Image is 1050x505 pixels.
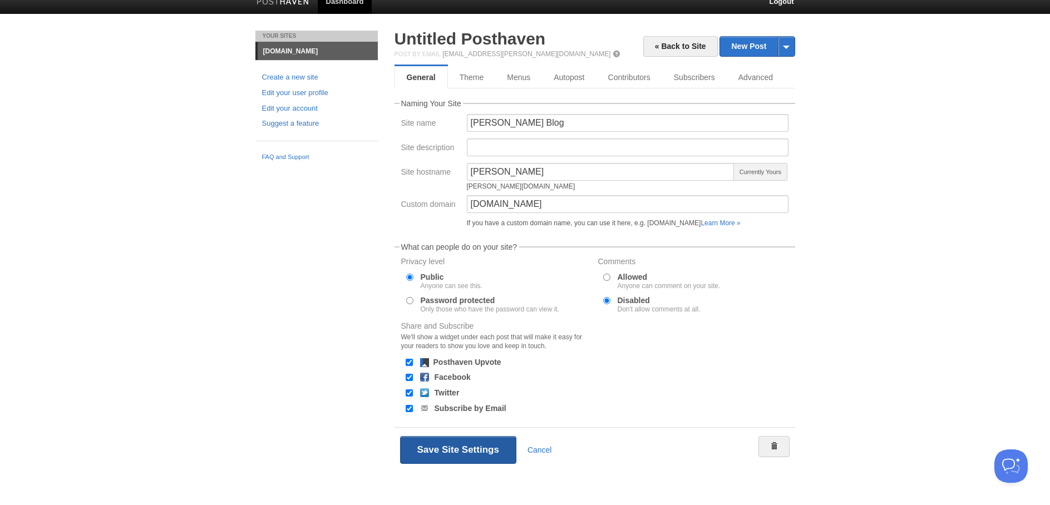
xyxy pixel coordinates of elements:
label: Facebook [435,373,471,381]
legend: Naming Your Site [400,100,463,107]
a: Learn More » [701,219,740,227]
li: Your Sites [255,31,378,42]
label: Site name [401,119,460,130]
label: Site description [401,143,460,154]
label: Password protected [421,296,559,313]
div: Don't allow comments at all. [618,306,701,313]
a: [EMAIL_ADDRESS][PERSON_NAME][DOMAIN_NAME] [442,50,610,58]
span: Post by Email [395,51,441,57]
a: Contributors [597,66,662,88]
a: « Back to Site [643,36,718,57]
label: Privacy level [401,258,591,268]
div: Anyone can comment on your site. [618,283,721,289]
img: twitter.png [420,388,429,397]
label: Disabled [618,296,701,313]
a: New Post [720,37,794,56]
a: Theme [448,66,496,88]
legend: What can people do on your site? [400,243,519,251]
a: Edit your user profile [262,87,371,99]
a: FAQ and Support [262,152,371,162]
label: Allowed [618,273,721,289]
a: Edit your account [262,103,371,115]
label: Twitter [435,389,460,397]
div: [PERSON_NAME][DOMAIN_NAME] [467,183,735,190]
label: Custom domain [401,200,460,211]
a: Autopost [542,66,596,88]
a: Menus [495,66,542,88]
div: Only those who have the password can view it. [421,306,559,313]
a: Advanced [727,66,785,88]
img: facebook.png [420,373,429,382]
a: General [395,66,448,88]
span: Currently Yours [733,163,787,181]
label: Site hostname [401,168,460,179]
label: Comments [598,258,788,268]
a: Untitled Posthaven [395,29,546,48]
iframe: Help Scout Beacon - Open [994,449,1028,483]
a: [DOMAIN_NAME] [258,42,378,60]
div: If you have a custom domain name, you can use it here, e.g. [DOMAIN_NAME] [467,220,788,226]
label: Posthaven Upvote [433,358,501,366]
label: Share and Subscribe [401,322,591,353]
label: Subscribe by Email [435,404,506,412]
a: Cancel [528,445,552,454]
button: Save Site Settings [400,436,516,464]
label: Public [421,273,482,289]
a: Suggest a feature [262,118,371,130]
a: Create a new site [262,72,371,83]
a: Subscribers [662,66,727,88]
div: Anyone can see this. [421,283,482,289]
div: We'll show a widget under each post that will make it easy for your readers to show you love and ... [401,333,591,350]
